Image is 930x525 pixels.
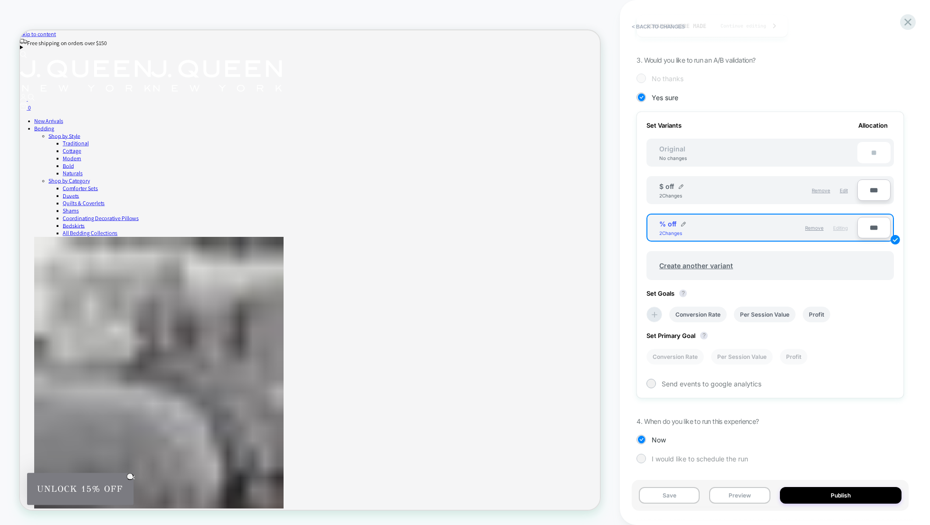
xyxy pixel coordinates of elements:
[812,187,830,193] span: Remove
[650,254,742,277] span: Create another variant
[57,156,82,166] a: Cottage
[652,75,683,83] span: No thanks
[840,187,848,193] span: Edit
[734,307,796,322] li: Per Session Value
[57,206,104,216] a: Comforter Sets
[662,380,761,388] span: Send events to google analytics
[627,19,690,34] button: < Back to changes
[780,349,807,365] li: Profit
[636,417,759,425] span: 4. When do you like to run this experience?
[57,176,72,186] a: Bold
[646,122,682,129] span: Set Variants
[57,235,78,245] a: Shams
[639,487,700,504] button: Save
[57,216,79,225] a: Duvets
[659,182,674,190] span: $ off
[805,225,824,231] span: Remove
[646,349,704,365] li: Conversion Rate
[659,193,688,198] div: 2 Changes
[711,349,773,365] li: Per Session Value
[833,225,848,231] span: Editing
[38,196,93,206] a: Shop by Category
[650,155,696,161] div: No changes
[659,220,676,228] span: % off
[57,265,130,275] a: All Bedding Collections
[780,487,902,504] button: Publish
[803,307,830,322] li: Profit
[891,235,900,244] img: edit
[652,455,748,463] span: I would like to schedule the run
[10,98,14,108] span: 0
[19,126,46,136] a: Bedding
[650,145,695,153] span: Original
[57,166,82,176] a: Modern
[57,255,86,265] a: Bedskirts
[636,56,755,64] span: 3. Would you like to run an A/B validation?
[709,487,770,504] button: Preview
[669,307,727,322] li: Conversion Rate
[646,332,712,339] span: Set Primary Goal
[659,230,688,236] div: 2 Changes
[19,116,57,126] a: New Arrivals
[57,186,84,196] a: Naturals
[679,184,683,189] img: edit
[858,122,888,129] span: Allocation
[646,290,692,297] span: Set Goals
[57,245,158,255] a: Coordinating Decorative Pillows
[175,39,350,82] img: J. Queen New York
[700,332,708,339] button: ?
[679,290,687,297] button: ?
[681,222,686,226] img: edit
[57,146,92,156] a: Traditional
[652,436,666,444] span: Now
[57,225,113,235] a: Quilts & Coverlets
[38,136,80,146] a: Shop by Style
[652,94,678,102] span: Yes sure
